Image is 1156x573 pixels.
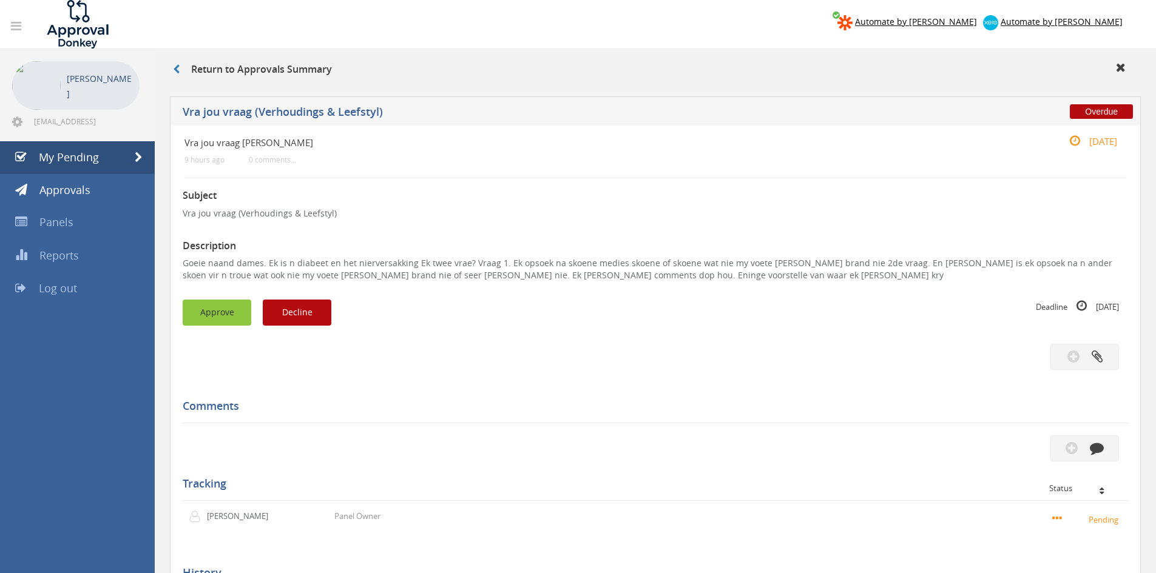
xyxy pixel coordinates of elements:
[39,183,90,197] span: Approvals
[983,15,998,30] img: xero-logo.png
[183,300,251,326] button: Approve
[1036,300,1119,313] small: Deadline [DATE]
[39,281,77,295] span: Log out
[183,207,1128,219] p: Vra jou vraag (Verhoudings & Leefstyl)
[1070,104,1133,119] span: Overdue
[263,300,331,326] button: Decline
[1056,135,1117,148] small: [DATE]
[837,15,853,30] img: zapier-logomark.png
[183,478,1119,490] h5: Tracking
[34,116,137,126] span: [EMAIL_ADDRESS][DOMAIN_NAME]
[39,150,99,164] span: My Pending
[183,257,1128,281] p: Goeie naand dames. Ek is n diabeet en het nierversakking Ek twee vrae? Vraag 1. Ek opsoek na skoe...
[183,241,1128,252] h3: Description
[334,511,380,522] p: Panel Owner
[173,64,332,75] h3: Return to Approvals Summary
[39,215,73,229] span: Panels
[183,190,1128,201] h3: Subject
[189,511,207,523] img: user-icon.png
[67,71,134,101] p: [PERSON_NAME]
[207,511,277,522] p: [PERSON_NAME]
[183,400,1119,412] h5: Comments
[39,248,79,263] span: Reports
[1049,484,1119,492] div: Status
[183,106,847,121] h5: Vra jou vraag (Verhoudings & Leefstyl)
[1052,512,1122,526] small: Pending
[184,138,969,148] h4: Vra jou vraag [PERSON_NAME]
[1001,16,1123,27] span: Automate by [PERSON_NAME]
[249,155,296,164] small: 0 comments...
[855,16,977,27] span: Automate by [PERSON_NAME]
[184,155,225,164] small: 9 hours ago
